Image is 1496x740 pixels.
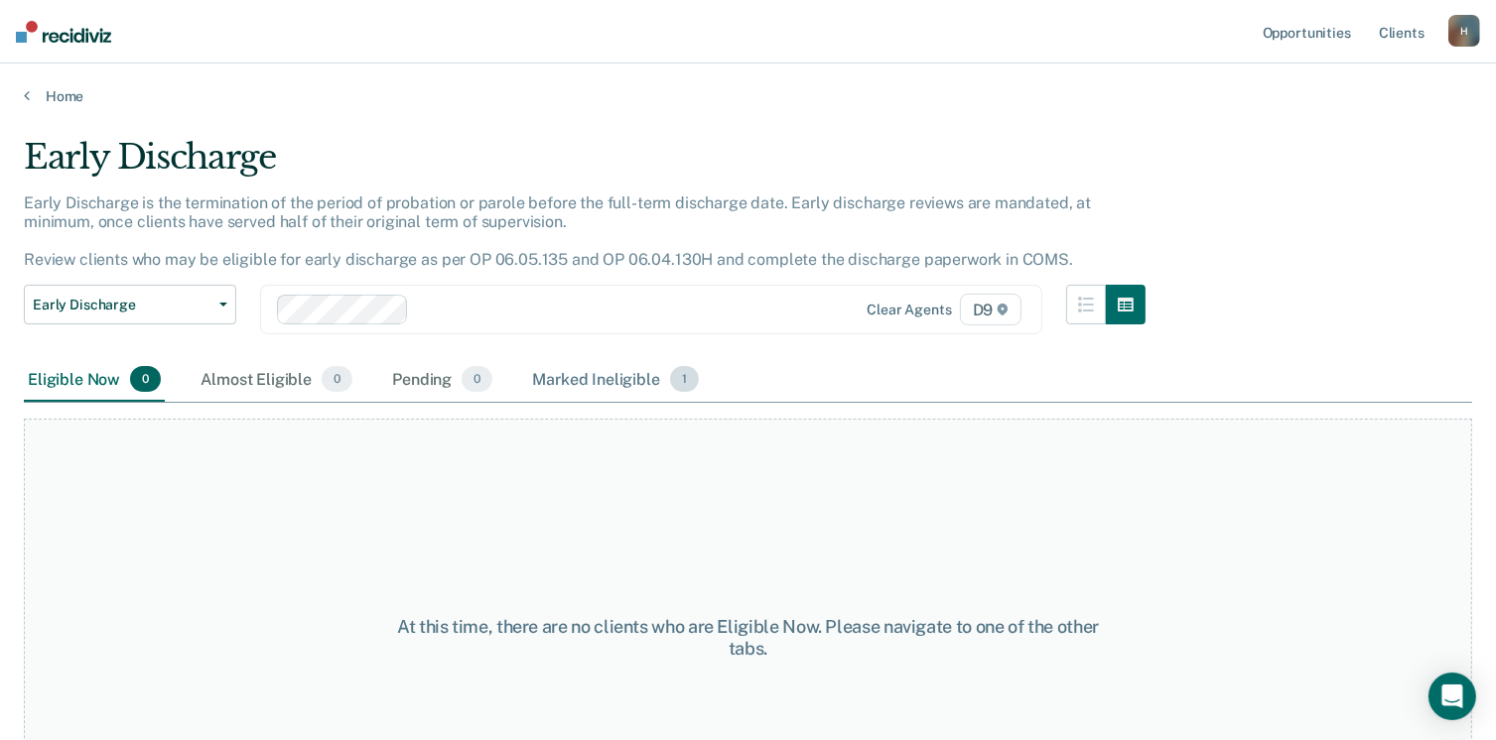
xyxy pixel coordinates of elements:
div: Eligible Now0 [24,358,165,402]
p: Early Discharge is the termination of the period of probation or parole before the full-term disc... [24,193,1091,270]
div: Marked Ineligible1 [528,358,703,402]
div: Early Discharge [24,137,1146,193]
div: Open Intercom Messenger [1428,673,1476,720]
a: Home [24,87,1472,105]
span: 0 [462,366,492,392]
div: Pending0 [388,358,496,402]
span: D9 [960,294,1022,325]
div: Almost Eligible0 [197,358,356,402]
div: At this time, there are no clients who are Eligible Now. Please navigate to one of the other tabs. [386,616,1110,659]
button: H [1448,15,1480,47]
span: 1 [670,366,699,392]
div: Clear agents [867,302,951,318]
span: Early Discharge [33,297,211,313]
img: Recidiviz [16,21,111,43]
button: Early Discharge [24,285,236,324]
span: 0 [130,366,161,392]
span: 0 [322,366,352,392]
